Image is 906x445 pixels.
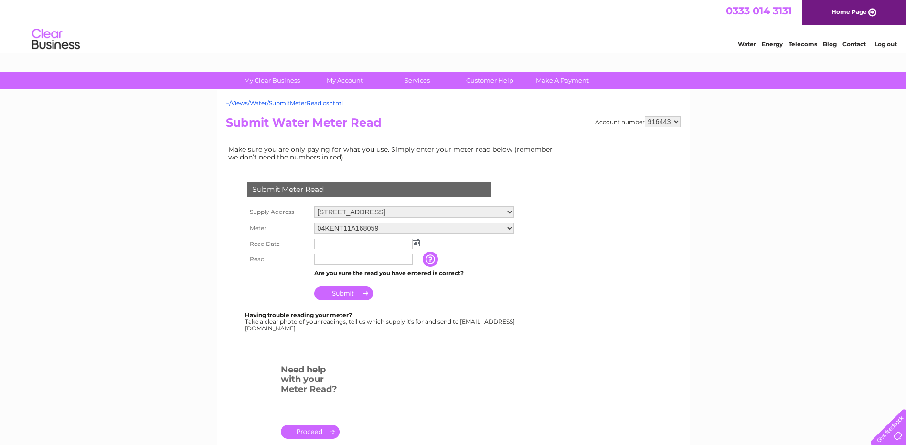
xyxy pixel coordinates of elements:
[226,99,343,106] a: ~/Views/Water/SubmitMeterRead.cshtml
[226,116,681,134] h2: Submit Water Meter Read
[738,41,756,48] a: Water
[523,72,602,89] a: Make A Payment
[789,41,817,48] a: Telecoms
[874,41,897,48] a: Log out
[413,239,420,246] img: ...
[245,236,312,252] th: Read Date
[595,116,681,127] div: Account number
[233,72,311,89] a: My Clear Business
[281,363,340,399] h3: Need help with your Meter Read?
[245,311,352,318] b: Having trouble reading your meter?
[228,5,679,46] div: Clear Business is a trading name of Verastar Limited (registered in [GEOGRAPHIC_DATA] No. 3667643...
[245,220,312,236] th: Meter
[281,425,340,439] a: .
[314,286,373,300] input: Submit
[423,252,440,267] input: Information
[245,252,312,267] th: Read
[762,41,783,48] a: Energy
[226,143,560,163] td: Make sure you are only paying for what you use. Simply enter your meter read below (remember we d...
[842,41,866,48] a: Contact
[726,5,792,17] a: 0333 014 3131
[305,72,384,89] a: My Account
[378,72,457,89] a: Services
[245,312,516,331] div: Take a clear photo of your readings, tell us which supply it's for and send to [EMAIL_ADDRESS][DO...
[32,25,80,54] img: logo.png
[823,41,837,48] a: Blog
[247,182,491,197] div: Submit Meter Read
[245,204,312,220] th: Supply Address
[312,267,516,279] td: Are you sure the read you have entered is correct?
[450,72,529,89] a: Customer Help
